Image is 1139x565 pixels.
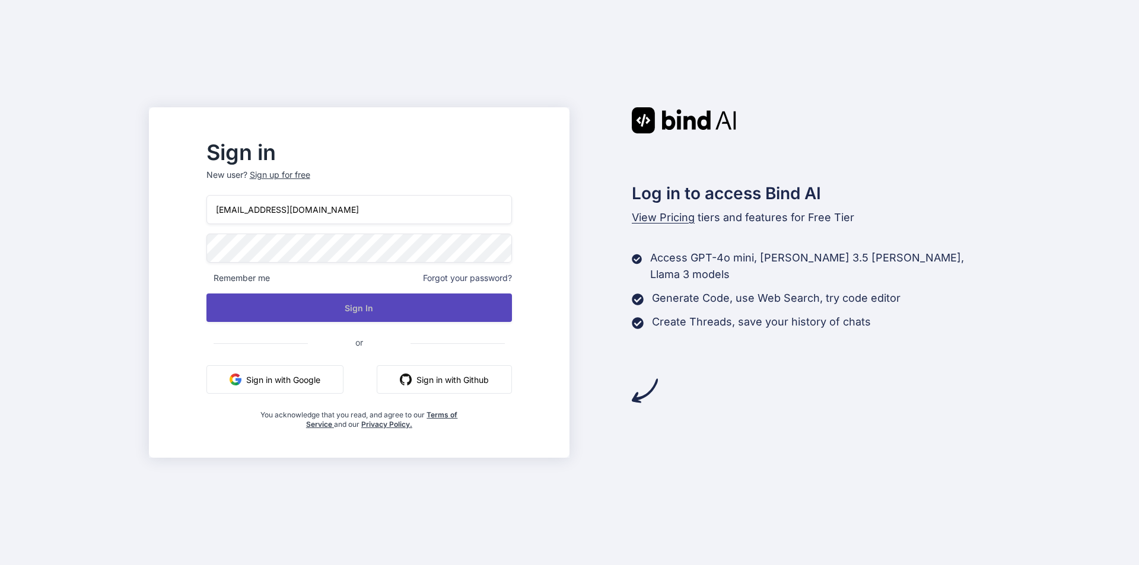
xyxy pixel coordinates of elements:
span: Forgot your password? [423,272,512,284]
span: View Pricing [632,211,695,224]
a: Privacy Policy. [361,420,412,429]
p: Create Threads, save your history of chats [652,314,871,330]
div: You acknowledge that you read, and agree to our and our [257,403,462,429]
img: github [400,374,412,385]
p: Access GPT-4o mini, [PERSON_NAME] 3.5 [PERSON_NAME], Llama 3 models [650,250,990,283]
button: Sign In [206,293,512,322]
div: Sign up for free [250,169,310,181]
button: Sign in with Google [206,365,343,394]
span: or [308,328,411,357]
a: Terms of Service [306,410,458,429]
img: Bind AI logo [632,107,736,133]
p: New user? [206,169,512,195]
img: google [230,374,241,385]
span: Remember me [206,272,270,284]
h2: Sign in [206,143,512,162]
p: Generate Code, use Web Search, try code editor [652,290,901,307]
input: Login or Email [206,195,512,224]
button: Sign in with Github [377,365,512,394]
p: tiers and features for Free Tier [632,209,990,226]
h2: Log in to access Bind AI [632,181,990,206]
img: arrow [632,378,658,404]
